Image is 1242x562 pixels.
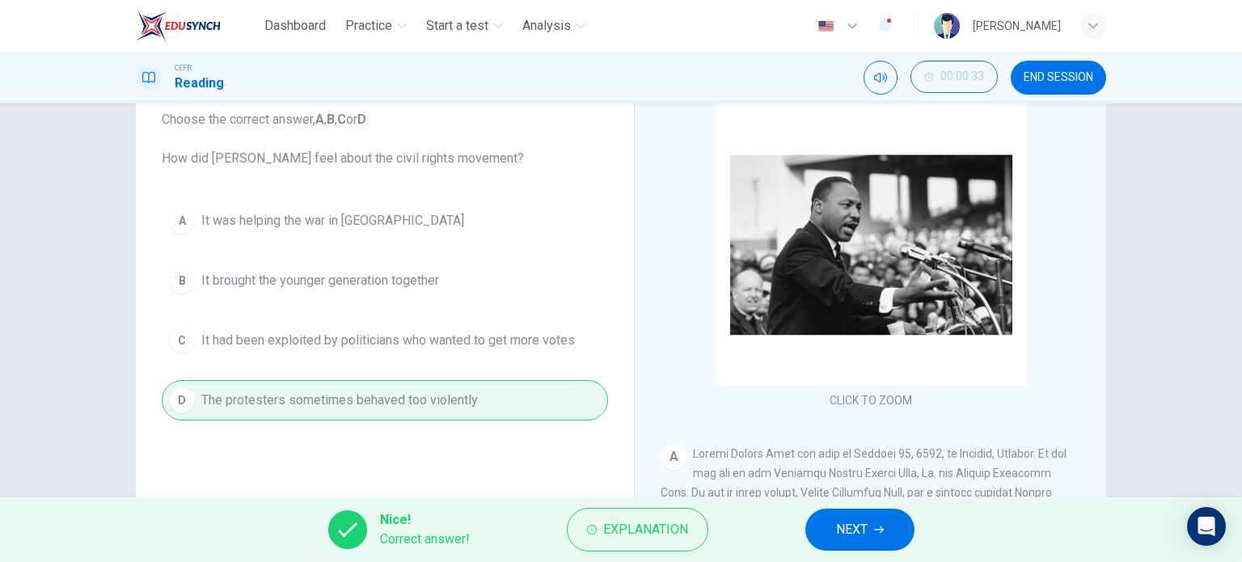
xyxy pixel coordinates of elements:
[136,10,258,42] a: EduSynch logo
[136,10,221,42] img: EduSynch logo
[522,16,571,36] span: Analysis
[910,61,998,95] div: Hide
[805,509,915,551] button: NEXT
[426,16,488,36] span: Start a test
[380,530,470,549] span: Correct answer!
[175,62,192,74] span: CEFR
[420,11,509,40] button: Start a test
[258,11,332,40] button: Dashboard
[1011,61,1106,95] button: END SESSION
[175,74,224,93] h1: Reading
[816,20,836,32] img: en
[1024,71,1093,84] span: END SESSION
[973,16,1061,36] div: [PERSON_NAME]
[345,16,392,36] span: Practice
[327,112,335,127] b: B
[264,16,326,36] span: Dashboard
[1187,507,1226,546] div: Open Intercom Messenger
[337,112,346,127] b: C
[162,110,608,168] span: Choose the correct answer, , , or . How did [PERSON_NAME] feel about the civil rights movement?
[661,444,686,470] div: A
[315,112,324,127] b: A
[516,11,592,40] button: Analysis
[380,510,470,530] span: Nice!
[940,70,984,83] span: 00:00:33
[357,112,366,127] b: D
[836,518,868,541] span: NEXT
[567,508,708,551] button: Explanation
[910,61,998,93] button: 00:00:33
[934,13,960,39] img: Profile picture
[603,518,688,541] span: Explanation
[339,11,413,40] button: Practice
[864,61,898,95] div: Mute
